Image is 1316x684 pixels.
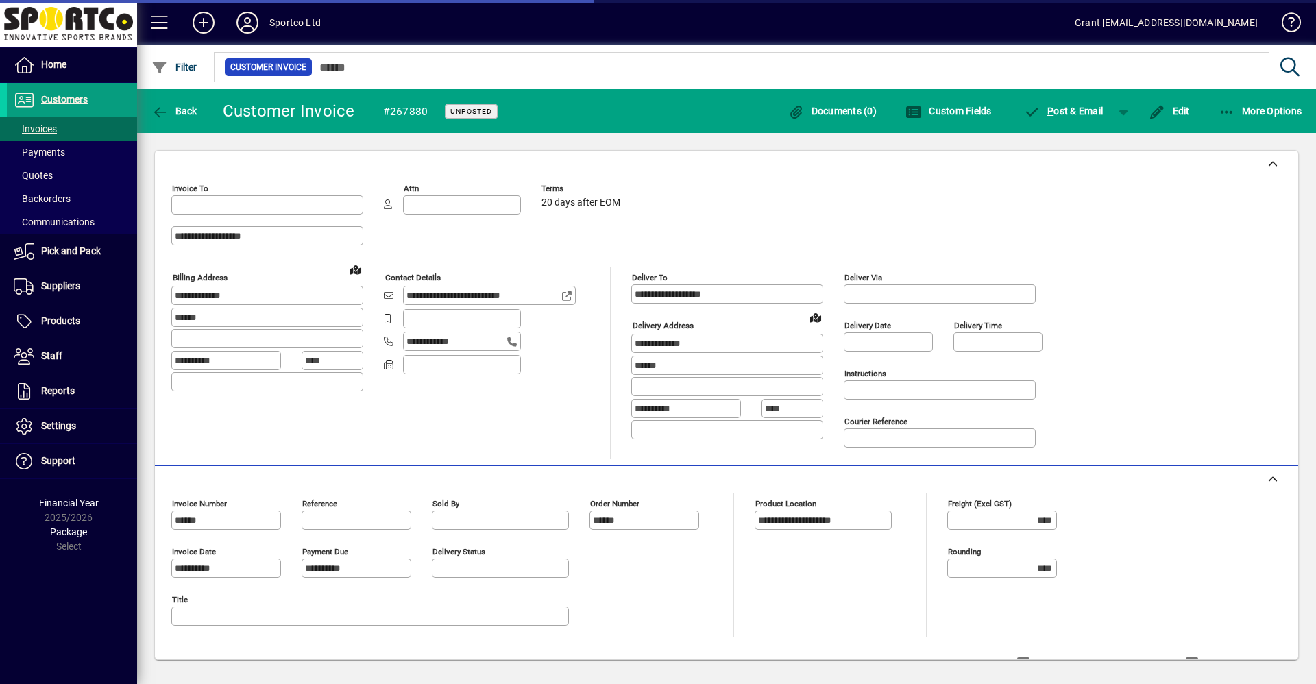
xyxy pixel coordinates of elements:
span: Package [50,526,87,537]
mat-label: Freight (excl GST) [948,499,1012,509]
span: Terms [541,184,624,193]
div: #267880 [383,101,428,123]
mat-label: Deliver via [844,273,882,282]
label: Show Line Volumes/Weights [1033,657,1161,670]
mat-label: Deliver To [632,273,668,282]
span: Unposted [450,107,492,116]
button: More Options [1215,99,1306,123]
app-page-header-button: Back [137,99,212,123]
a: Reports [7,374,137,408]
mat-label: Delivery time [954,321,1002,330]
button: Add [182,10,226,35]
span: P [1047,106,1053,117]
span: More Options [1219,106,1302,117]
a: Suppliers [7,269,137,304]
a: View on map [345,258,367,280]
button: Profile [226,10,269,35]
button: Documents (0) [784,99,880,123]
mat-label: Delivery date [844,321,891,330]
span: Financial Year [39,498,99,509]
span: Custom Fields [905,106,992,117]
span: Settings [41,420,76,431]
span: Payments [14,147,65,158]
span: Filter [151,62,197,73]
span: Reports [41,385,75,396]
div: Grant [EMAIL_ADDRESS][DOMAIN_NAME] [1075,12,1258,34]
a: Home [7,48,137,82]
span: Communications [14,217,95,228]
mat-label: Invoice date [172,547,216,557]
mat-label: Invoice To [172,184,208,193]
mat-label: Reference [302,499,337,509]
mat-label: Title [172,595,188,604]
div: Customer Invoice [223,100,355,122]
a: Invoices [7,117,137,141]
button: Edit [1145,99,1193,123]
mat-label: Payment due [302,547,348,557]
button: Custom Fields [902,99,995,123]
mat-label: Attn [404,184,419,193]
span: Products [41,315,80,326]
span: Documents (0) [788,106,877,117]
a: Payments [7,141,137,164]
span: 20 days after EOM [541,197,620,208]
a: Staff [7,339,137,374]
mat-label: Rounding [948,547,981,557]
a: View on map [805,306,827,328]
span: Pick and Pack [41,245,101,256]
div: Sportco Ltd [269,12,321,34]
mat-label: Order number [590,499,639,509]
button: Back [148,99,201,123]
label: Show Cost/Profit [1202,657,1281,670]
span: Invoices [14,123,57,134]
a: Support [7,444,137,478]
span: Back [151,106,197,117]
a: Knowledge Base [1271,3,1299,47]
span: Home [41,59,66,70]
mat-label: Courier Reference [844,417,907,426]
a: Products [7,304,137,339]
mat-label: Instructions [844,369,886,378]
a: Backorders [7,187,137,210]
button: Filter [148,55,201,80]
span: Customers [41,94,88,105]
a: Pick and Pack [7,234,137,269]
mat-label: Invoice number [172,499,227,509]
a: Quotes [7,164,137,187]
mat-label: Product location [755,499,816,509]
span: Support [41,455,75,466]
button: Post & Email [1017,99,1110,123]
a: Settings [7,409,137,443]
span: Edit [1149,106,1190,117]
span: Suppliers [41,280,80,291]
span: Customer Invoice [230,60,306,74]
a: Communications [7,210,137,234]
span: ost & Email [1024,106,1104,117]
span: Backorders [14,193,71,204]
mat-label: Delivery status [432,547,485,557]
span: Quotes [14,170,53,181]
mat-label: Sold by [432,499,459,509]
span: Staff [41,350,62,361]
